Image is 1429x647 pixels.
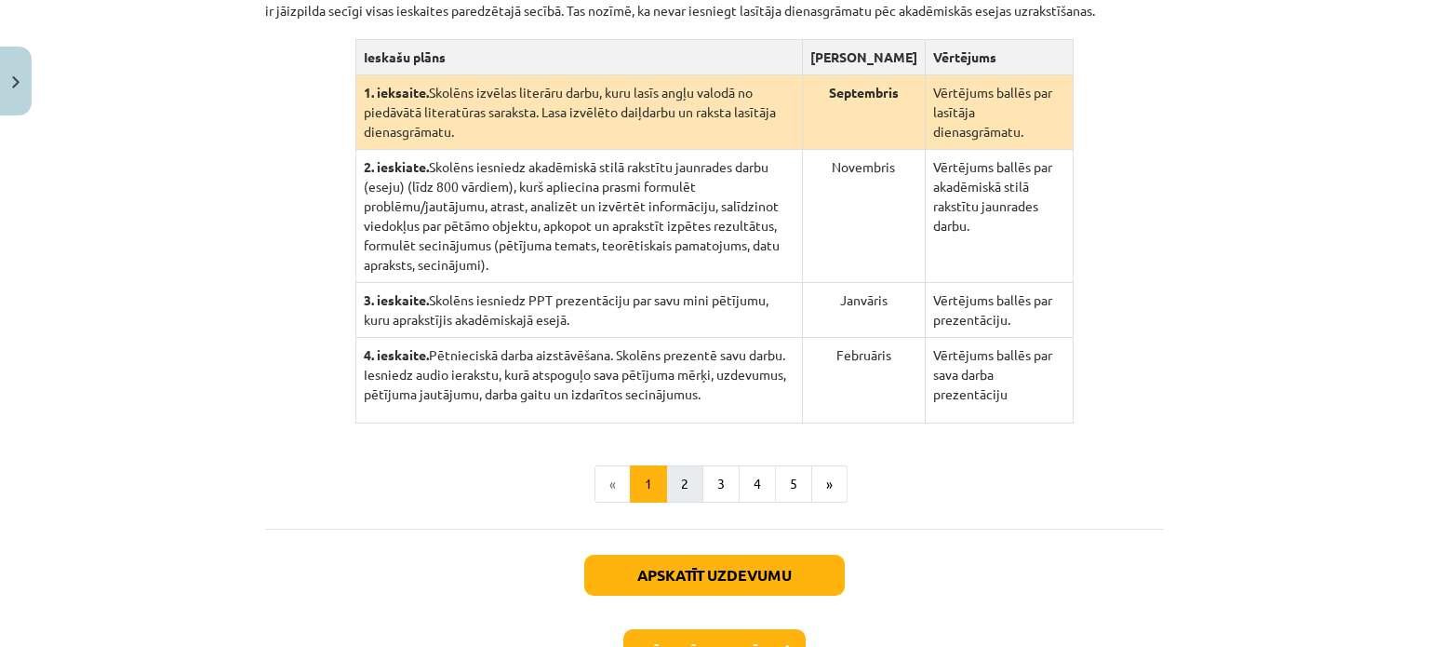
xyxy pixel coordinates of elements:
strong: 3. ieskaite. [364,291,429,308]
button: 5 [775,465,812,503]
button: 2 [666,465,703,503]
td: Skolēns izvēlas literāru darbu, kuru lasīs angļu valodā no piedāvātā literatūras saraksta. Lasa i... [355,75,802,150]
nav: Page navigation example [265,465,1164,503]
td: Novembris [802,150,925,283]
button: 4 [739,465,776,503]
td: Vērtējums ballēs par sava darba prezentāciju [925,338,1073,424]
strong: 2. ieskiate. [364,158,429,175]
td: Vērtējums ballēs par akadēmiskā stilā rakstītu jaunrades darbu. [925,150,1073,283]
img: icon-close-lesson-0947bae3869378f0d4975bcd49f059093ad1ed9edebbc8119c70593378902aed.svg [12,76,20,88]
th: [PERSON_NAME] [802,40,925,75]
strong: 4. ieskaite. [364,346,429,363]
button: » [811,465,848,503]
td: Janvāris [802,283,925,338]
td: Vērtējums ballēs par lasītāja dienasgrāmatu. [925,75,1073,150]
td: Vērtējums ballēs par prezentāciju. [925,283,1073,338]
td: Skolēns iesniedz PPT prezentāciju par savu mini pētījumu, kuru aprakstījis akadēmiskajā esejā. [355,283,802,338]
p: Februāris [810,345,917,365]
th: Vērtējums [925,40,1073,75]
strong: 1. ieksaite. [364,84,429,101]
button: 3 [702,465,740,503]
button: Apskatīt uzdevumu [584,555,845,596]
td: Skolēns iesniedz akadēmiskā stilā rakstītu jaunrades darbu (eseju) (līdz 800 vārdiem), kurš aplie... [355,150,802,283]
button: 1 [630,465,667,503]
th: Ieskašu plāns [355,40,802,75]
p: Pētnieciskā darba aizstāvēšana. Skolēns prezentē savu darbu. Iesniedz audio ierakstu, kurā atspog... [364,345,795,404]
strong: Septembris [829,84,899,101]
